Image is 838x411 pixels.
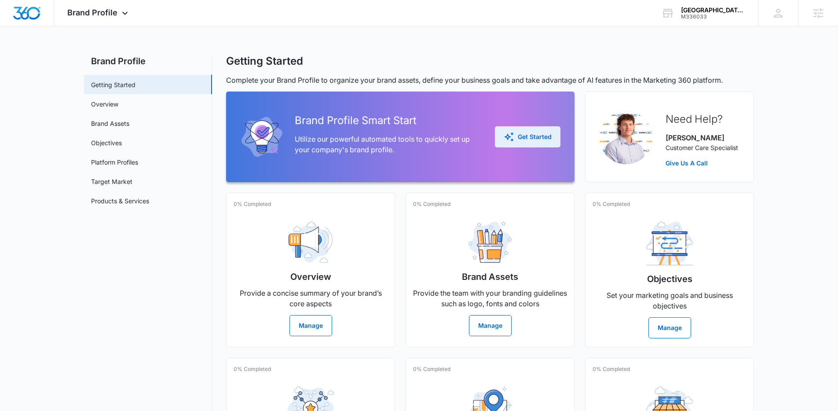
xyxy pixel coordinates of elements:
p: Customer Care Specialist [666,143,738,152]
p: 0% Completed [234,365,271,373]
button: Manage [289,315,332,336]
p: Utilize our powerful automated tools to quickly set up your company's brand profile. [295,134,481,155]
p: Provide the team with your branding guidelines such as logo, fonts and colors [413,288,567,309]
button: Get Started [495,126,560,147]
a: 0% CompletedObjectivesSet your marketing goals and business objectivesManage [585,193,754,347]
button: Manage [469,315,512,336]
div: Get Started [504,132,552,142]
h2: Brand Profile [84,55,212,68]
p: Provide a concise summary of your brand’s core aspects [234,288,388,309]
a: Target Market [91,177,132,186]
p: Set your marketing goals and business objectives [593,290,747,311]
a: Platform Profiles [91,158,138,167]
h2: Objectives [647,272,692,286]
p: 0% Completed [593,200,630,208]
p: Complete your Brand Profile to organize your brand assets, define your business goals and take ad... [226,75,754,85]
h2: Brand Assets [462,270,518,283]
p: 0% Completed [413,365,450,373]
a: Getting Started [91,80,135,89]
a: Products & Services [91,196,149,205]
p: 0% Completed [234,200,271,208]
h2: Brand Profile Smart Start [295,113,481,128]
h2: Need Help? [666,111,738,127]
p: 0% Completed [413,200,450,208]
p: [PERSON_NAME] [666,132,738,143]
a: 0% CompletedBrand AssetsProvide the team with your branding guidelines such as logo, fonts and co... [406,193,575,347]
img: Cy Patterson [600,111,652,164]
a: Objectives [91,138,122,147]
a: Brand Assets [91,119,129,128]
div: account name [681,7,745,14]
h1: Getting Started [226,55,303,68]
span: Brand Profile [67,8,117,17]
a: Give Us A Call [666,158,738,168]
p: 0% Completed [593,365,630,373]
a: 0% CompletedOverviewProvide a concise summary of your brand’s core aspectsManage [226,193,395,347]
a: Overview [91,99,118,109]
button: Manage [648,317,691,338]
div: account id [681,14,745,20]
h2: Overview [290,270,331,283]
